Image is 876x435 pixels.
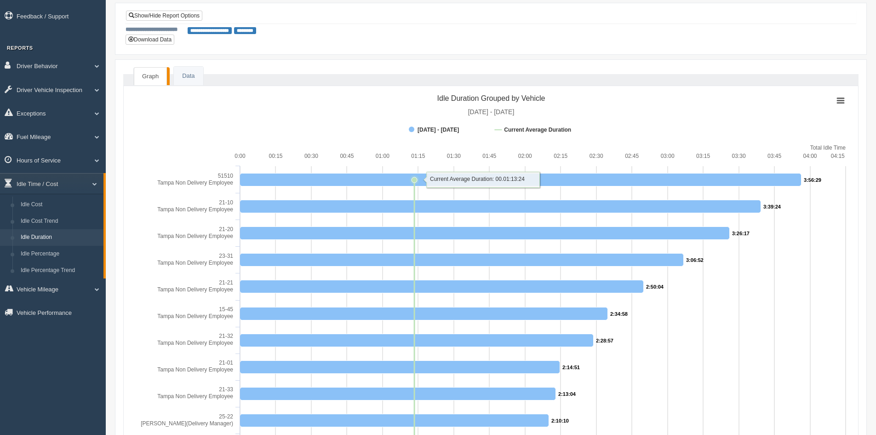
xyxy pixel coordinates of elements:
tspan: 25-22 [219,413,233,420]
text: 01:45 [482,153,496,159]
text: 04:15 [831,153,845,159]
a: Idle Cost [17,197,103,213]
text: 03:30 [732,153,746,159]
text: 0:00 [235,153,246,159]
text: 01:00 [376,153,389,159]
tspan: Tampa Non Delivery Employee [157,233,233,239]
a: Idle Cost Trend [17,213,103,230]
text: 03:45 [767,153,781,159]
tspan: 3:06:52 [686,257,704,263]
tspan: 21-21 [219,279,233,286]
text: 00:15 [269,153,282,159]
tspan: 21-10 [219,199,233,206]
tspan: Tampa Non Delivery Employee [157,206,233,213]
text: 00:45 [340,153,354,159]
a: Idle Duration [17,229,103,246]
a: Graph [134,67,167,86]
tspan: 51510 [218,173,234,179]
text: 01:30 [447,153,461,159]
tspan: 23-31 [219,253,233,259]
tspan: Tampa Non Delivery Employee [157,340,233,346]
tspan: [DATE] - [DATE] [468,108,515,116]
tspan: 21-32 [219,333,233,339]
tspan: 2:13:04 [558,391,576,397]
tspan: 2:14:51 [562,365,580,370]
tspan: Current Average Duration [504,127,571,133]
tspan: Tampa Non Delivery Employee [157,393,233,400]
tspan: [PERSON_NAME](Delivery Manager) [141,420,233,427]
tspan: 21-20 [219,226,233,232]
tspan: 2:10:10 [551,418,569,423]
tspan: 3:26:17 [732,231,750,236]
text: 04:00 [803,153,817,159]
tspan: 2:50:04 [646,284,664,290]
tspan: Tampa Non Delivery Employee [157,260,233,266]
text: 02:00 [518,153,532,159]
tspan: 21-01 [219,360,233,366]
text: 02:15 [554,153,567,159]
button: Download Data [126,35,174,45]
text: 02:30 [590,153,603,159]
tspan: Total Idle Time [810,145,846,151]
tspan: 3:39:24 [763,204,781,209]
tspan: Tampa Non Delivery Employee [157,180,233,186]
a: Idle Percentage [17,246,103,262]
text: 03:15 [696,153,710,159]
a: Show/Hide Report Options [126,11,202,21]
tspan: Tampa Non Delivery Employee [157,286,233,293]
tspan: Tampa Non Delivery Employee [157,366,233,373]
tspan: Idle Duration Grouped by Vehicle [437,94,545,102]
text: 03:00 [661,153,675,159]
tspan: 2:28:57 [596,338,613,343]
tspan: [DATE] - [DATE] [418,127,459,133]
tspan: 21-33 [219,386,233,393]
text: 01:15 [411,153,425,159]
text: 00:30 [304,153,318,159]
tspan: 15-45 [219,306,233,313]
tspan: 3:56:29 [804,177,821,183]
tspan: 2:34:58 [610,311,628,317]
text: 02:45 [625,153,639,159]
tspan: Tampa Non Delivery Employee [157,313,233,319]
a: Idle Percentage Trend [17,262,103,279]
a: Data [174,67,203,86]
